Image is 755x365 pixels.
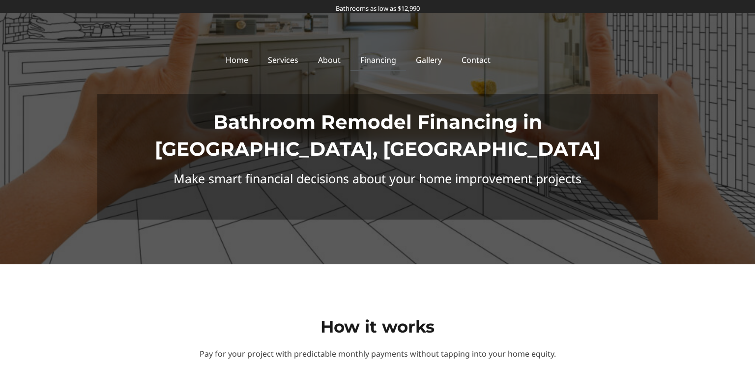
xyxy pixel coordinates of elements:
p: Make smart financial decisions about your home improvement projects [112,172,643,185]
h1: Bathroom Remodel Financing in [GEOGRAPHIC_DATA], [GEOGRAPHIC_DATA] [112,109,643,162]
a: Financing [350,49,406,71]
h2: How it works [112,316,643,337]
p: Pay for your project with predictable monthly payments without tapping into your home equity. [112,347,643,361]
a: Services [258,49,308,71]
a: Gallery [406,49,452,71]
a: Contact [452,49,500,71]
a: Home [216,49,258,71]
a: About [308,49,350,71]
